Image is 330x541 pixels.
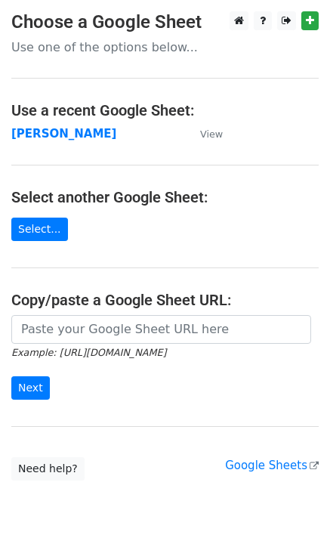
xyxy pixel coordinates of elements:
h3: Choose a Google Sheet [11,11,319,33]
p: Use one of the options below... [11,39,319,55]
h4: Use a recent Google Sheet: [11,101,319,119]
h4: Copy/paste a Google Sheet URL: [11,291,319,309]
h4: Select another Google Sheet: [11,188,319,206]
a: Need help? [11,457,85,481]
small: View [200,128,223,140]
small: Example: [URL][DOMAIN_NAME] [11,347,166,358]
input: Next [11,376,50,400]
input: Paste your Google Sheet URL here [11,315,311,344]
a: Google Sheets [225,459,319,472]
a: Select... [11,218,68,241]
a: [PERSON_NAME] [11,127,116,141]
a: View [185,127,223,141]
